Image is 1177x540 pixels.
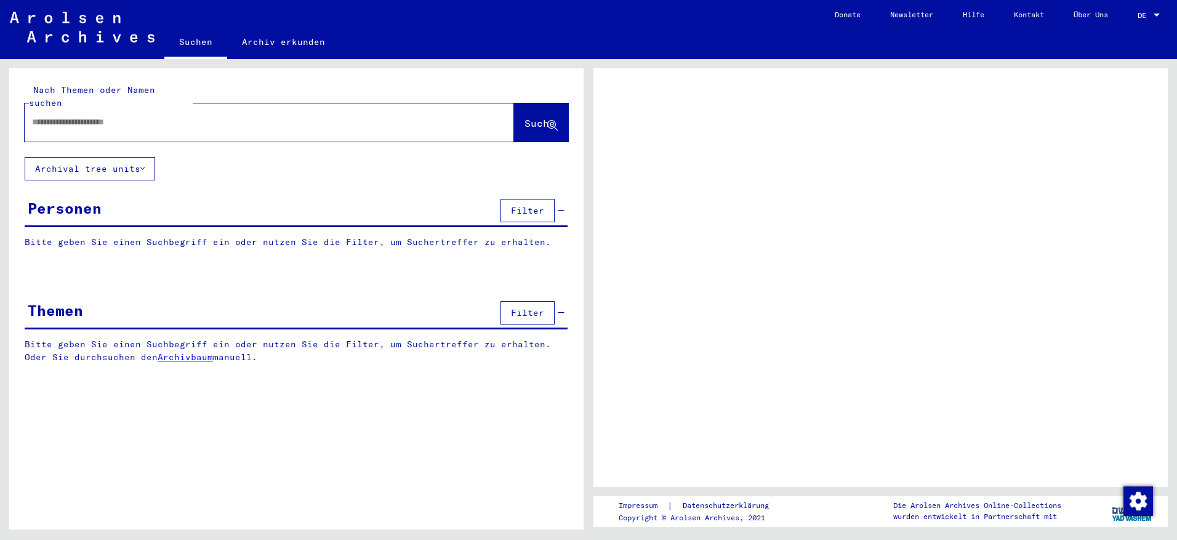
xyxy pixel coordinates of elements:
[524,117,555,129] span: Suche
[164,27,227,59] a: Suchen
[893,511,1061,522] p: wurden entwickelt in Partnerschaft mit
[25,157,155,180] button: Archival tree units
[619,512,784,523] p: Copyright © Arolsen Archives, 2021
[514,103,568,142] button: Suche
[25,236,568,249] p: Bitte geben Sie einen Suchbegriff ein oder nutzen Sie die Filter, um Suchertreffer zu erhalten.
[29,84,155,108] mat-label: Nach Themen oder Namen suchen
[10,12,155,42] img: Arolsen_neg.svg
[673,499,784,512] a: Datenschutzerklärung
[25,338,568,364] p: Bitte geben Sie einen Suchbegriff ein oder nutzen Sie die Filter, um Suchertreffer zu erhalten. O...
[619,499,667,512] a: Impressum
[28,299,83,321] div: Themen
[893,500,1061,511] p: Die Arolsen Archives Online-Collections
[511,205,544,216] span: Filter
[1123,486,1153,516] img: Zustimmung ändern
[1138,11,1151,20] span: DE
[28,197,102,219] div: Personen
[511,307,544,318] span: Filter
[500,301,555,324] button: Filter
[619,499,784,512] div: |
[1109,496,1155,526] img: yv_logo.png
[500,199,555,222] button: Filter
[158,352,213,363] a: Archivbaum
[227,27,340,57] a: Archiv erkunden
